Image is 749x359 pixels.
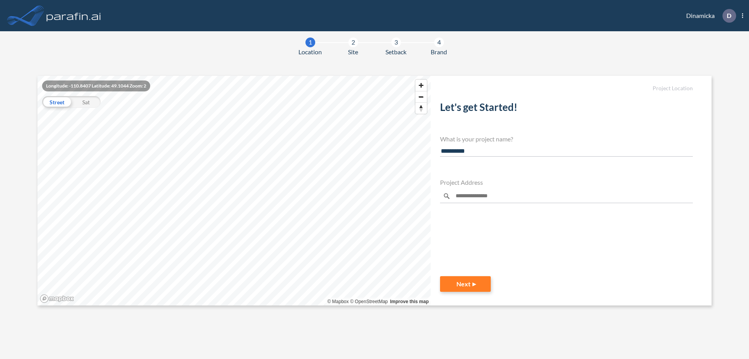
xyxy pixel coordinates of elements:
input: Enter a location [440,189,693,203]
div: Longitude: -110.8407 Latitude: 49.1044 Zoom: 2 [42,80,150,91]
span: Reset bearing to north [415,103,427,114]
a: OpenStreetMap [350,299,388,304]
button: Zoom in [415,80,427,91]
h2: Let's get Started! [440,101,693,116]
div: 2 [348,38,358,47]
button: Next [440,276,491,292]
img: logo [45,8,103,23]
a: Mapbox homepage [40,294,74,303]
span: Site [348,47,358,57]
div: 4 [434,38,444,47]
h4: What is your project name? [440,135,693,143]
span: Location [298,47,322,57]
span: Setback [385,47,406,57]
canvas: Map [37,76,431,305]
button: Reset bearing to north [415,102,427,114]
button: Zoom out [415,91,427,102]
div: Street [42,96,71,108]
a: Mapbox [327,299,349,304]
h4: Project Address [440,179,693,186]
div: Sat [71,96,101,108]
h5: Project Location [440,85,693,92]
span: Brand [431,47,447,57]
p: D [727,12,731,19]
div: 3 [391,38,401,47]
div: 1 [305,38,315,47]
a: Improve this map [390,299,429,304]
div: Dinamicka [674,9,743,23]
